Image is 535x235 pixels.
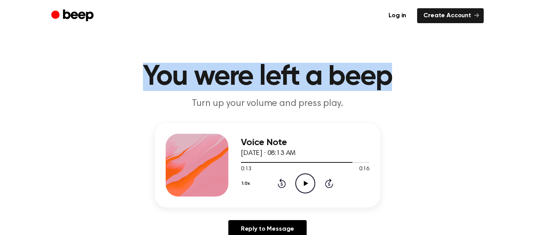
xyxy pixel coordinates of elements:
[117,97,418,110] p: Turn up your volume and press play.
[241,150,296,157] span: [DATE] · 08:13 AM
[241,165,251,173] span: 0:13
[241,177,253,190] button: 1.0x
[359,165,369,173] span: 0:16
[51,8,96,24] a: Beep
[67,63,468,91] h1: You were left a beep
[241,137,369,148] h3: Voice Note
[417,8,484,23] a: Create Account
[382,8,412,23] a: Log in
